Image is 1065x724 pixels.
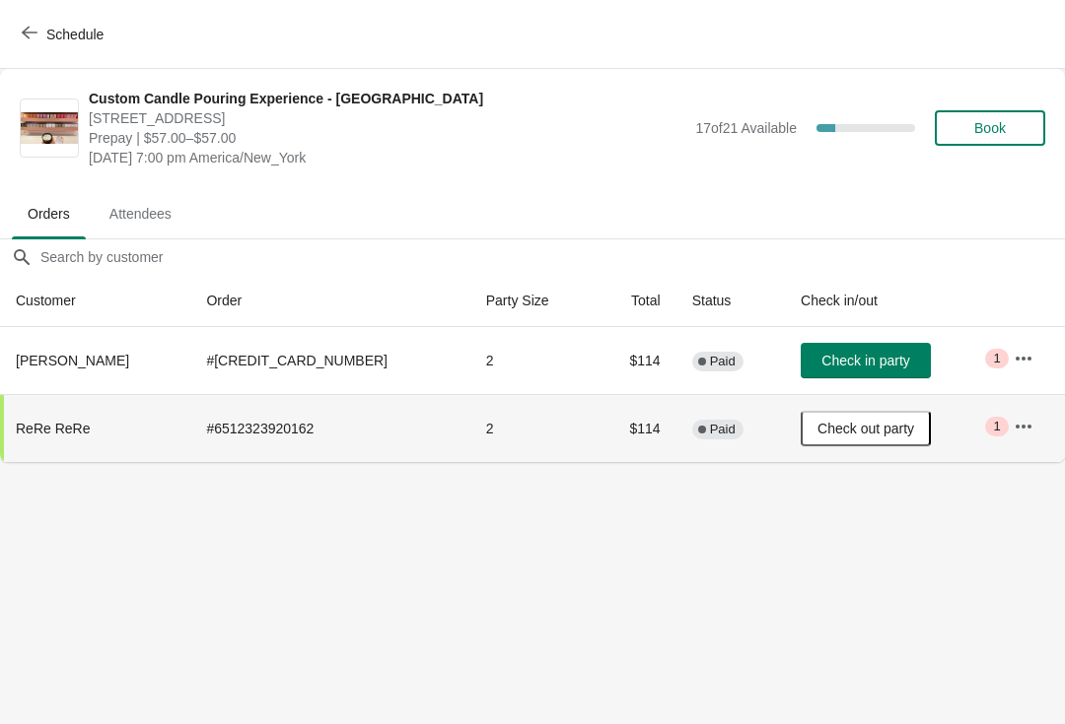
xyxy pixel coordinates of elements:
[595,394,676,462] td: $114
[89,148,685,167] span: [DATE] 7:00 pm America/New_York
[817,421,914,436] span: Check out party
[595,327,676,394] td: $114
[595,275,676,327] th: Total
[470,394,595,462] td: 2
[470,275,595,327] th: Party Size
[89,89,685,108] span: Custom Candle Pouring Experience - [GEOGRAPHIC_DATA]
[190,394,469,462] td: # 6512323920162
[821,353,909,368] span: Check in party
[710,422,736,437] span: Paid
[801,411,931,446] button: Check out party
[89,108,685,128] span: [STREET_ADDRESS]
[16,353,129,368] span: [PERSON_NAME]
[935,110,1045,146] button: Book
[190,275,469,327] th: Order
[21,112,78,145] img: Custom Candle Pouring Experience - Fort Lauderdale
[46,27,104,42] span: Schedule
[16,421,90,436] span: ReRe ReRe
[470,327,595,394] td: 2
[695,120,797,136] span: 17 of 21 Available
[785,275,998,327] th: Check in/out
[89,128,685,148] span: Prepay | $57.00–$57.00
[12,196,86,231] span: Orders
[676,275,785,327] th: Status
[39,239,1065,275] input: Search by customer
[190,327,469,394] td: # [CREDIT_CARD_NUMBER]
[974,120,1006,136] span: Book
[10,17,119,52] button: Schedule
[993,351,1000,366] span: 1
[993,419,1000,434] span: 1
[801,343,931,378] button: Check in party
[710,354,736,369] span: Paid
[94,196,187,231] span: Attendees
